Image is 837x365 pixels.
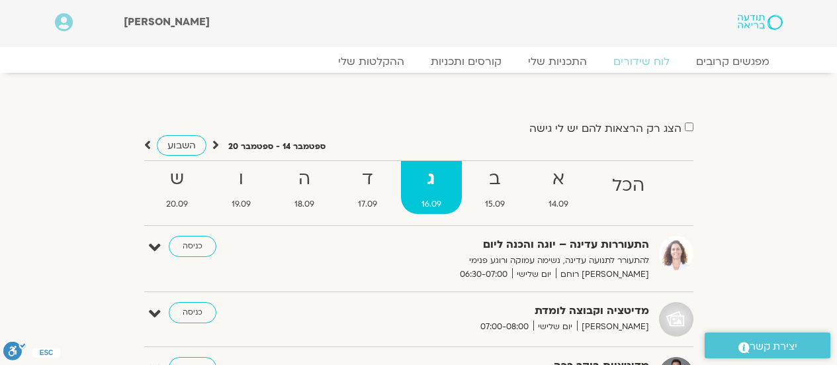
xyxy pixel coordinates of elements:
label: הצג רק הרצאות להם יש לי גישה [529,123,682,134]
a: הכל [592,161,665,214]
strong: ה [274,164,335,194]
strong: ג [401,164,462,194]
a: יצירת קשר [705,333,830,358]
span: יצירת קשר [750,338,797,356]
strong: מדיטציה וקבוצה לומדת [325,302,649,320]
a: א14.09 [528,161,589,214]
a: כניסה [169,236,216,257]
span: [PERSON_NAME] רוחם [556,268,649,282]
span: 17.09 [337,197,398,211]
span: השבוע [167,139,196,152]
span: [PERSON_NAME] [577,320,649,334]
span: [PERSON_NAME] [124,15,210,29]
span: יום שלישי [533,320,577,334]
a: השבוע [157,135,206,156]
strong: התעוררות עדינה – יוגה והכנה ליום [325,236,649,254]
a: ה18.09 [274,161,335,214]
a: ההקלטות שלי [325,55,418,68]
strong: א [528,164,589,194]
span: 20.09 [146,197,208,211]
a: ב15.09 [464,161,525,214]
a: קורסים ותכניות [418,55,515,68]
a: ש20.09 [146,161,208,214]
span: 06:30-07:00 [455,268,512,282]
span: 15.09 [464,197,525,211]
a: ג16.09 [401,161,462,214]
span: 07:00-08:00 [476,320,533,334]
a: כניסה [169,302,216,323]
strong: ב [464,164,525,194]
span: 18.09 [274,197,335,211]
a: לוח שידורים [600,55,683,68]
strong: ד [337,164,398,194]
a: התכניות שלי [515,55,600,68]
p: ספטמבר 14 - ספטמבר 20 [228,140,326,154]
span: 19.09 [211,197,271,211]
strong: הכל [592,171,665,201]
span: 16.09 [401,197,462,211]
nav: Menu [55,55,783,68]
span: יום שלישי [512,268,556,282]
strong: ו [211,164,271,194]
span: 14.09 [528,197,589,211]
a: ו19.09 [211,161,271,214]
p: להתעורר לתנועה עדינה, נשימה עמוקה ורוגע פנימי [325,254,649,268]
a: ד17.09 [337,161,398,214]
a: מפגשים קרובים [683,55,783,68]
strong: ש [146,164,208,194]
